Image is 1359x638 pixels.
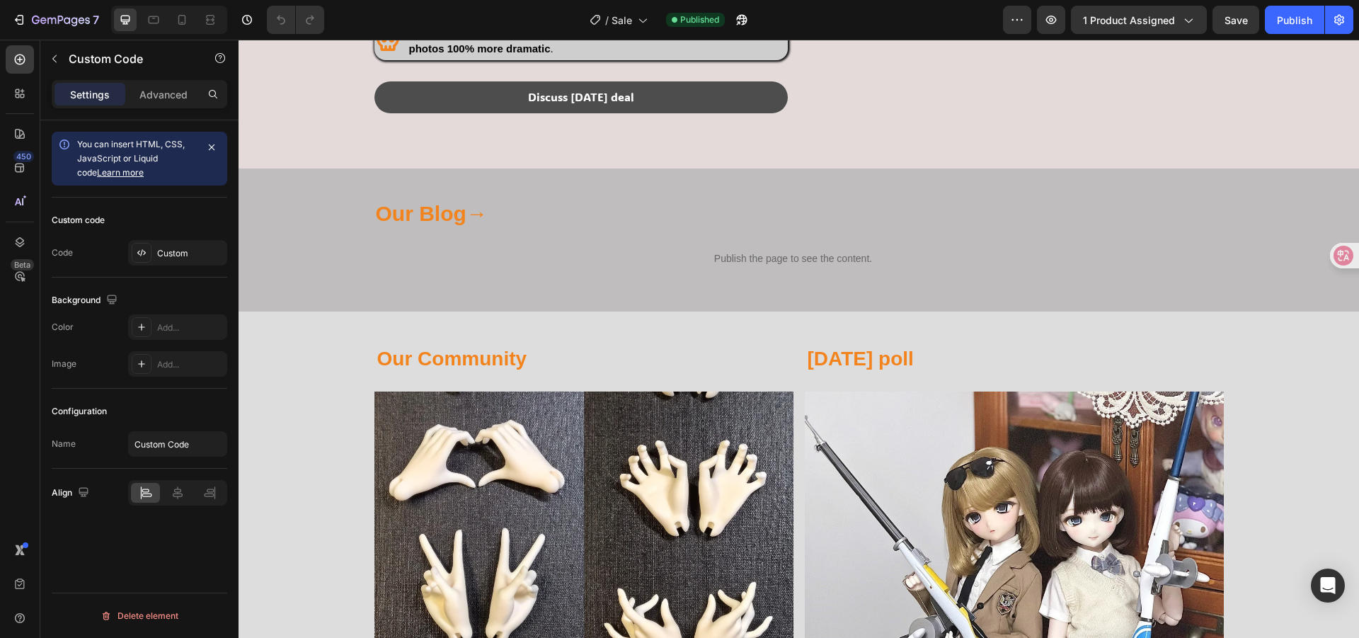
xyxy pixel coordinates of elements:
[52,484,92,503] div: Align
[88,212,1021,227] p: Publish the page to see the content.
[680,13,719,26] span: Published
[70,87,110,102] p: Settings
[569,308,675,330] span: [DATE] poll
[52,214,105,227] div: Custom code
[139,308,289,330] span: Our Community
[1265,6,1324,34] button: Publish
[1311,569,1345,603] div: Open Intercom Messenger
[267,6,324,34] div: Undo/Redo
[239,40,1359,638] iframe: Design area
[157,247,224,260] div: Custom
[1212,6,1259,34] button: Save
[52,438,76,450] div: Name
[52,246,73,259] div: Code
[93,11,99,28] p: 7
[77,139,185,178] span: You can insert HTML, CSS, JavaScript or Liquid code
[1225,14,1248,26] span: Save
[569,307,675,330] a: [DATE] poll
[52,605,227,627] button: Delete element
[139,87,188,102] p: Advanced
[69,50,189,67] p: Custom Code
[52,321,74,334] div: Color
[11,259,34,270] div: Beta
[157,321,224,334] div: Add...
[157,358,224,371] div: Add...
[97,167,144,178] a: Learn more
[52,405,107,418] div: Configuration
[605,13,609,28] span: /
[101,608,178,625] div: Delete element
[137,162,249,186] a: Our Blog→
[289,47,396,68] p: Discuss [DATE] deal
[52,358,76,370] div: Image
[6,6,105,34] button: 7
[1277,13,1312,28] div: Publish
[1083,13,1175,28] span: 1 product assigned
[13,151,34,162] div: 450
[139,307,289,330] a: Our Community
[612,13,632,28] span: Sale
[1071,6,1207,34] button: 1 product assigned
[52,291,120,310] div: Background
